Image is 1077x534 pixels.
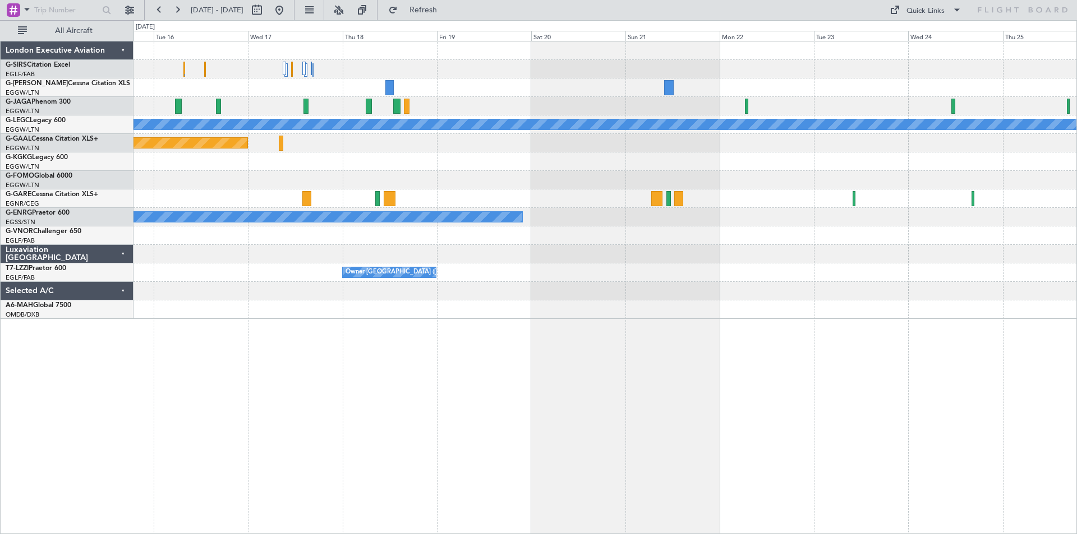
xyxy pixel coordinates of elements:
[6,154,68,161] a: G-KGKGLegacy 600
[908,31,1002,41] div: Wed 24
[248,31,342,41] div: Wed 17
[6,310,39,319] a: OMDB/DXB
[6,154,32,161] span: G-KGKG
[531,31,625,41] div: Sat 20
[6,191,31,198] span: G-GARE
[437,31,531,41] div: Fri 19
[34,2,99,18] input: Trip Number
[720,31,814,41] div: Mon 22
[6,265,66,272] a: T7-LZZIPraetor 600
[12,22,122,40] button: All Aircraft
[6,62,27,68] span: G-SIRS
[884,1,967,19] button: Quick Links
[6,173,34,179] span: G-FOMO
[625,31,720,41] div: Sun 21
[6,210,32,216] span: G-ENRG
[136,22,155,32] div: [DATE]
[6,199,39,208] a: EGNR/CEG
[6,107,39,115] a: EGGW/LTN
[6,136,98,142] a: G-GAALCessna Citation XLS+
[814,31,908,41] div: Tue 23
[6,70,35,78] a: EGLF/FAB
[6,191,98,198] a: G-GARECessna Citation XLS+
[6,126,39,134] a: EGGW/LTN
[6,80,68,87] span: G-[PERSON_NAME]
[6,89,39,97] a: EGGW/LTN
[6,273,35,282] a: EGLF/FAB
[906,6,945,17] div: Quick Links
[6,302,33,309] span: A6-MAH
[6,162,39,171] a: EGGW/LTN
[6,228,81,235] a: G-VNORChallenger 650
[6,99,31,105] span: G-JAGA
[6,144,39,152] a: EGGW/LTN
[6,218,35,226] a: EGSS/STN
[6,302,71,309] a: A6-MAHGlobal 7500
[6,173,72,179] a: G-FOMOGlobal 6000
[191,5,243,15] span: [DATE] - [DATE]
[6,117,30,124] span: G-LEGC
[154,31,248,41] div: Tue 16
[343,31,437,41] div: Thu 18
[6,80,130,87] a: G-[PERSON_NAME]Cessna Citation XLS
[6,236,35,245] a: EGLF/FAB
[29,27,118,35] span: All Aircraft
[383,1,450,19] button: Refresh
[6,228,33,235] span: G-VNOR
[6,62,70,68] a: G-SIRSCitation Excel
[400,6,447,14] span: Refresh
[6,210,70,216] a: G-ENRGPraetor 600
[6,181,39,189] a: EGGW/LTN
[6,136,31,142] span: G-GAAL
[346,264,500,281] div: Owner [GEOGRAPHIC_DATA] ([GEOGRAPHIC_DATA])
[6,265,29,272] span: T7-LZZI
[6,99,71,105] a: G-JAGAPhenom 300
[6,117,66,124] a: G-LEGCLegacy 600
